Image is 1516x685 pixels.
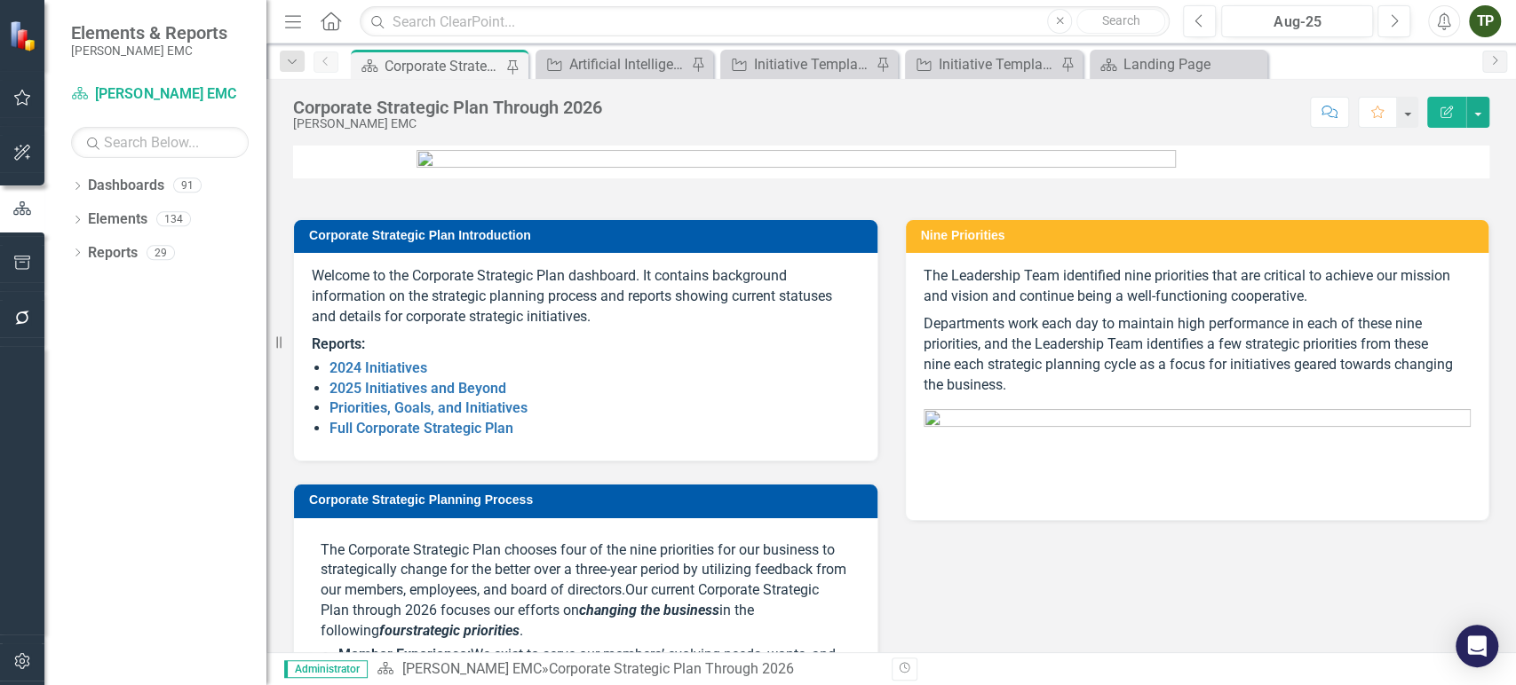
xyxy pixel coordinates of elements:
img: CSP%20Banner.png [417,150,1367,174]
p: Welcome to the Corporate Strategic Plan dashboard. It contains background information on the stra... [312,266,860,331]
h3: Corporate Strategic Planning Process [309,493,869,507]
div: Corporate Strategic Plan Through 2026 [385,55,502,77]
div: Artificial Intelligence Outlook [569,53,687,75]
div: 91 [173,178,202,193]
a: Full Corporate Strategic Plan [329,420,513,437]
a: Initiative Template CDT [725,53,871,75]
p: Our current Corporate Strategic Plan through 2026 focuses our efforts on in the following . [321,540,851,642]
div: Landing Page [1123,53,1263,75]
p: The Leadership Team identified nine priorities that are critical to achieve our mission and visio... [924,266,1472,311]
a: 2025 Initiatives and Beyond [329,380,506,397]
a: [PERSON_NAME] EMC [401,660,541,677]
a: Initiative Template DPT [909,53,1056,75]
div: 29 [147,245,175,260]
div: [PERSON_NAME] EMC [293,117,602,130]
div: 134 [156,212,191,227]
h3: Nine Priorities [921,229,1480,242]
h3: Corporate Strategic Plan Introduction [309,229,869,242]
div: Corporate Strategic Plan Through 2026 [293,98,602,117]
span: Administrator [284,660,368,678]
div: Open Intercom Messenger [1456,625,1498,667]
span: Elements & Reports [71,22,227,43]
input: Search Below... [71,127,249,158]
a: Dashboards [88,176,164,196]
strong: Member Experience: [338,646,471,663]
div: Initiative Template DPT [939,53,1056,75]
small: [PERSON_NAME] EMC [71,43,227,58]
em: changing the business [579,602,719,618]
span: Search [1102,13,1140,28]
a: Priorities, Goals, and Initiatives [329,399,528,416]
a: Elements [88,209,147,230]
img: ClearPoint Strategy [9,20,40,51]
span: The Corporate Strategic Plan chooses four of the nine priorities for our business to strategicall... [321,541,846,599]
em: four [379,622,406,639]
a: 2024 Initiatives [329,359,427,376]
div: Aug-25 [1227,12,1367,33]
button: Search [1076,9,1165,34]
a: Reports [88,243,138,264]
button: TP [1469,5,1501,37]
div: Initiative Template CDT [754,53,871,75]
a: Landing Page [1094,53,1263,75]
img: Corporate%20Strategic%20Planning_Cropped.jpg [924,409,1472,433]
a: [PERSON_NAME] EMC [71,84,249,105]
a: Artificial Intelligence Outlook [540,53,687,75]
button: Aug-25 [1221,5,1373,37]
div: » [377,659,877,680]
strong: strategic priorities [406,622,520,639]
strong: Reports: [312,335,365,352]
p: Departments work each day to maintain high performance in each of these nine priorities, and the ... [924,311,1472,398]
div: Corporate Strategic Plan Through 2026 [548,660,793,677]
input: Search ClearPoint... [360,6,1170,37]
